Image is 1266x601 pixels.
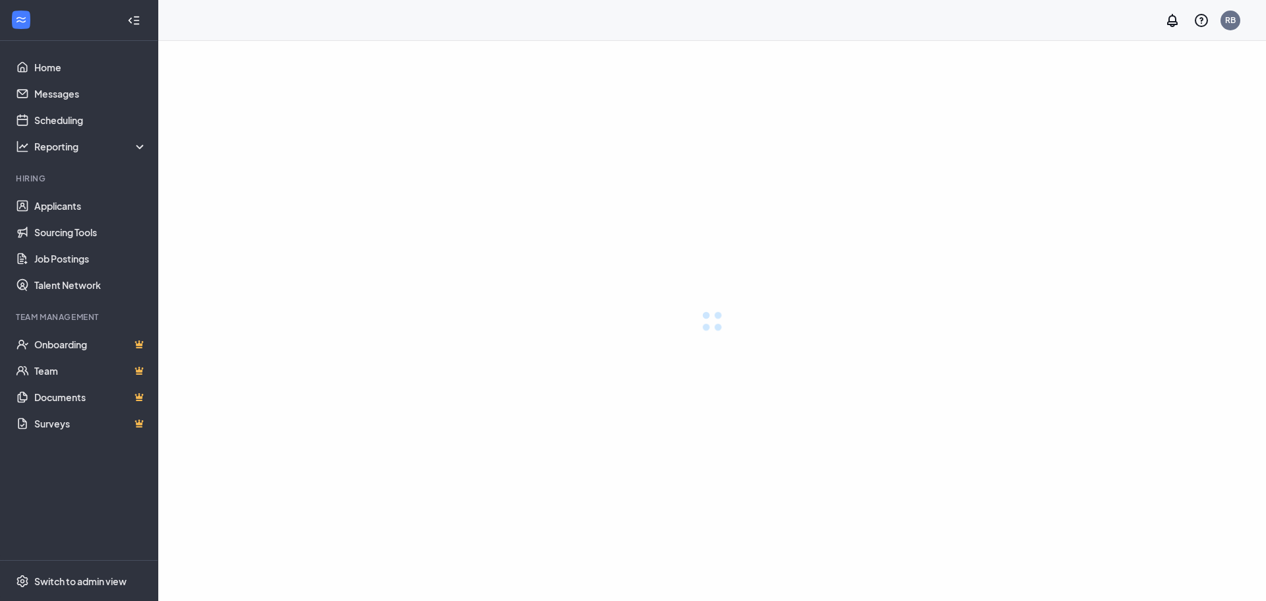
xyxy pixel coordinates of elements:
[34,410,147,437] a: SurveysCrown
[15,13,28,26] svg: WorkstreamLogo
[34,193,147,219] a: Applicants
[34,245,147,272] a: Job Postings
[1164,13,1180,28] svg: Notifications
[34,575,127,588] div: Switch to admin view
[34,358,147,384] a: TeamCrown
[34,384,147,410] a: DocumentsCrown
[16,140,29,153] svg: Analysis
[34,80,147,107] a: Messages
[34,107,147,133] a: Scheduling
[16,311,144,323] div: Team Management
[34,140,148,153] div: Reporting
[16,173,144,184] div: Hiring
[1193,13,1209,28] svg: QuestionInfo
[34,54,147,80] a: Home
[1225,15,1236,26] div: RB
[127,14,140,27] svg: Collapse
[34,272,147,298] a: Talent Network
[34,331,147,358] a: OnboardingCrown
[16,575,29,588] svg: Settings
[34,219,147,245] a: Sourcing Tools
